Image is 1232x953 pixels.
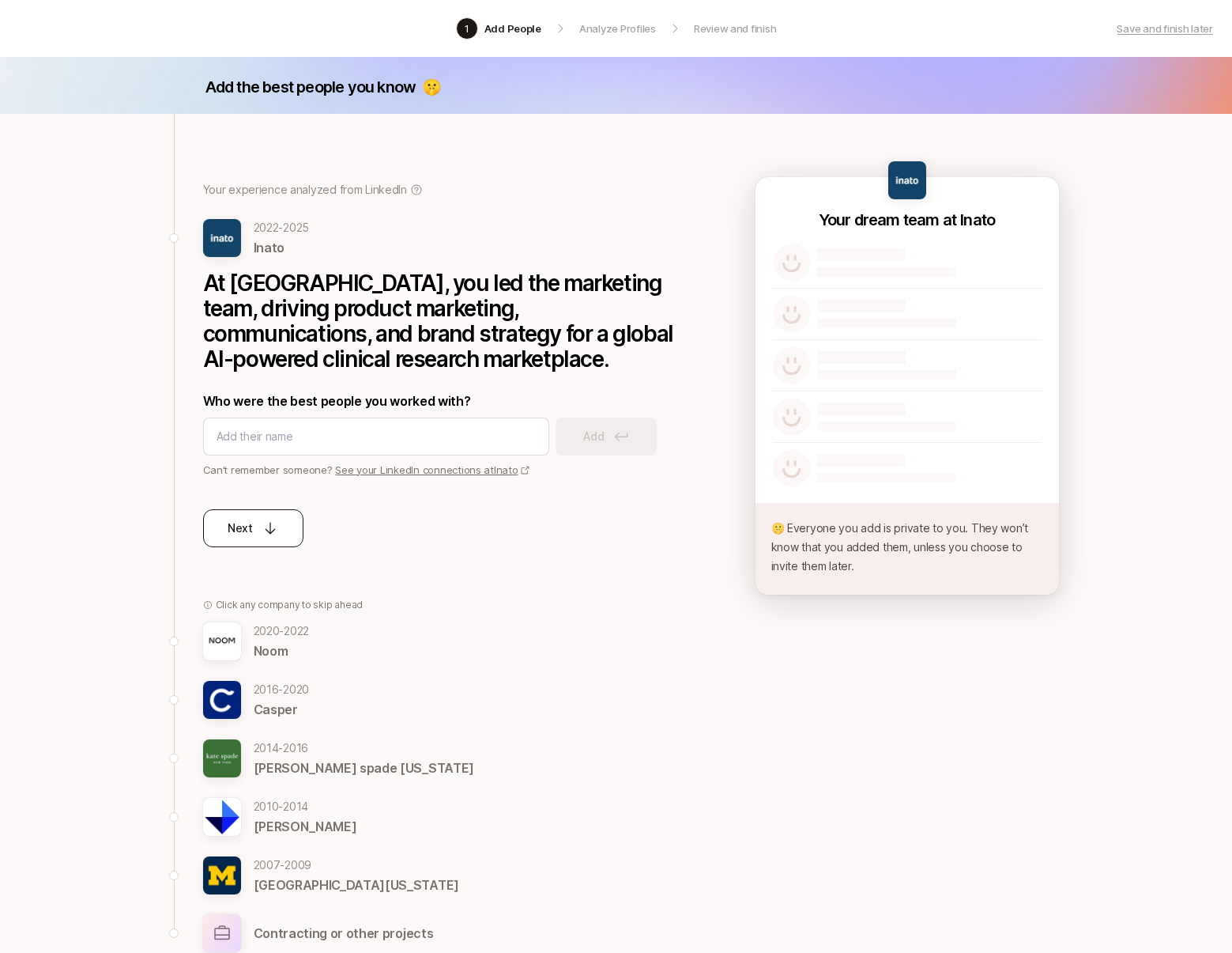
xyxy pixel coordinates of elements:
p: 🤫 Everyone you add is private to you. They won’t know that you added them, unless you choose to i... [771,519,1043,576]
p: Inato [960,209,995,231]
p: Add People [484,21,541,36]
p: Your experience analyzed from LinkedIn [203,180,407,199]
p: Add the best people you know [205,76,416,98]
img: f9729ba1_078f_4cfa_aac7_ba0c5d0a4dd8.jpg [203,681,241,719]
p: 2014 - 2016 [254,739,474,758]
a: See your LinkedIn connections atInato [335,463,529,476]
a: Save and finish later [1117,21,1213,36]
p: Review and finish [694,21,777,36]
img: 14dc5a9d_1acb_465c_9ef3_8771c67326f1.jpg [203,857,241,894]
p: 2010 - 2014 [254,797,357,816]
p: [PERSON_NAME] spade [US_STATE] [254,758,474,778]
p: [PERSON_NAME] [254,816,357,837]
p: 2007 - 2009 [254,856,459,875]
img: default-avatar.svg [773,346,811,384]
button: Next [203,509,303,547]
img: default-avatar.svg [773,295,811,333]
p: Casper [254,699,310,720]
p: Can’t remember someone? [203,462,677,478]
p: Analyze Profiles [579,21,656,36]
p: Next [228,519,253,538]
img: c25b5e05_e498_450d_9443_95e1f9ffde5f.jpg [203,219,241,257]
img: 43c7a839_1778_42cd_abab_40849320a146.jpg [203,739,241,777]
p: Your dream team at [819,209,957,231]
img: default-avatar.svg [773,398,811,436]
img: other-company-logo.svg [203,914,241,952]
p: 2016 - 2020 [254,680,310,699]
img: default-avatar.svg [773,449,811,487]
p: 🤫 [422,76,441,98]
p: Contracting or other projects [254,923,434,944]
p: Inato [254,237,310,258]
p: 2020 - 2022 [254,622,310,641]
p: 2022 - 2025 [254,218,310,237]
p: Noom [254,641,310,661]
img: c25b5e05_e498_450d_9443_95e1f9ffde5f.jpg [888,161,926,199]
p: At [GEOGRAPHIC_DATA], you led the marketing team, driving product marketing, communications, and ... [203,270,677,372]
input: Add their name [217,427,536,446]
img: 4eb7b240_d6d1_47dd_bc76_4b8050ceec16.jpg [203,622,241,660]
img: default-avatar.svg [773,244,811,282]
p: 1 [465,21,469,36]
p: Click any company to skip ahead [216,598,364,612]
img: 638140db_8b60_4968_a94c_ae55d2dc34e9.jpg [203,798,241,836]
p: [GEOGRAPHIC_DATA][US_STATE] [254,875,459,895]
p: Who were the best people you worked with? [203,391,677,411]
